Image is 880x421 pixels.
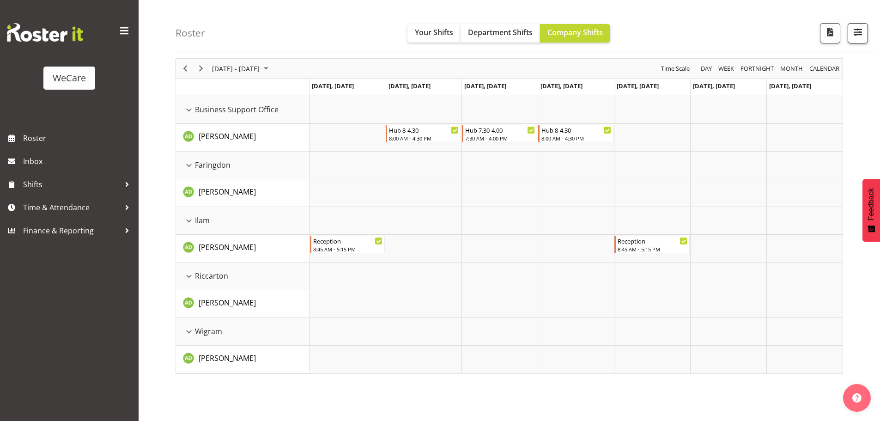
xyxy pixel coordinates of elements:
span: [PERSON_NAME] [199,131,256,141]
td: Aleea Devenport resource [176,124,310,152]
button: September 01 - 07, 2025 [211,63,273,74]
span: [PERSON_NAME] [199,353,256,363]
span: [DATE] - [DATE] [211,63,261,74]
span: Riccarton [195,270,228,281]
span: [DATE], [DATE] [617,82,659,90]
div: Hub 8-4.30 [541,125,611,134]
td: Ilam resource [176,207,310,235]
span: Ilam [195,215,210,226]
img: Rosterit website logo [7,23,83,42]
span: Time & Attendance [23,201,120,214]
span: Finance & Reporting [23,224,120,238]
span: [DATE], [DATE] [388,82,431,90]
span: Roster [23,131,134,145]
td: Aleea Devenport resource [176,235,310,262]
div: 8:00 AM - 4:30 PM [389,134,459,142]
span: Inbox [23,154,134,168]
button: Fortnight [739,63,776,74]
button: Feedback - Show survey [862,179,880,242]
span: [PERSON_NAME] [199,187,256,197]
h4: Roster [176,28,205,38]
button: Filter Shifts [848,23,868,43]
a: [PERSON_NAME] [199,131,256,142]
span: [DATE], [DATE] [312,82,354,90]
div: Reception [618,236,687,245]
button: Timeline Day [699,63,714,74]
a: [PERSON_NAME] [199,297,256,308]
button: Download a PDF of the roster according to the set date range. [820,23,840,43]
td: Faringdon resource [176,152,310,179]
span: [DATE], [DATE] [464,82,506,90]
span: Feedback [867,188,875,220]
button: Timeline Month [779,63,805,74]
span: Business Support Office [195,104,279,115]
td: Riccarton resource [176,262,310,290]
button: Time Scale [660,63,692,74]
span: [DATE], [DATE] [769,82,811,90]
button: Department Shifts [461,24,540,43]
span: Your Shifts [415,27,453,37]
div: 7:30 AM - 4:00 PM [465,134,535,142]
button: Next [195,63,207,74]
div: Reception [313,236,383,245]
div: Aleea Devenport"s event - Reception Begin From Friday, September 5, 2025 at 8:45:00 AM GMT+12:00 ... [614,236,690,253]
td: Business Support Office resource [176,96,310,124]
a: [PERSON_NAME] [199,242,256,253]
div: Hub 8-4.30 [389,125,459,134]
button: Timeline Week [717,63,736,74]
img: help-xxl-2.png [852,393,862,403]
span: Month [779,63,804,74]
div: Aleea Devenport"s event - Hub 8-4.30 Begin From Thursday, September 4, 2025 at 8:00:00 AM GMT+12:... [538,125,613,142]
td: Aleea Devenport resource [176,346,310,373]
span: calendar [808,63,840,74]
div: WeCare [53,71,86,85]
button: Previous [179,63,192,74]
td: Aleea Devenport resource [176,290,310,318]
span: [PERSON_NAME] [199,242,256,252]
span: Department Shifts [468,27,533,37]
table: Timeline Week of September 3, 2025 [310,96,843,373]
button: Your Shifts [407,24,461,43]
div: 8:45 AM - 5:15 PM [618,245,687,253]
div: Aleea Devenport"s event - Hub 8-4.30 Begin From Tuesday, September 2, 2025 at 8:00:00 AM GMT+12:0... [386,125,461,142]
span: Company Shifts [547,27,603,37]
span: [DATE], [DATE] [540,82,583,90]
span: Time Scale [660,63,691,74]
div: Timeline Week of September 3, 2025 [176,58,843,374]
span: Week [717,63,735,74]
div: 8:45 AM - 5:15 PM [313,245,383,253]
span: Faringdon [195,159,231,171]
div: Next [193,59,209,78]
button: Month [808,63,841,74]
span: [DATE], [DATE] [693,82,735,90]
a: [PERSON_NAME] [199,353,256,364]
span: Fortnight [740,63,775,74]
div: 8:00 AM - 4:30 PM [541,134,611,142]
button: Company Shifts [540,24,610,43]
td: Aleea Devenport resource [176,179,310,207]
span: Wigram [195,326,222,337]
td: Wigram resource [176,318,310,346]
div: Hub 7.30-4.00 [465,125,535,134]
div: Aleea Devenport"s event - Reception Begin From Monday, September 1, 2025 at 8:45:00 AM GMT+12:00 ... [310,236,385,253]
span: Shifts [23,177,120,191]
a: [PERSON_NAME] [199,186,256,197]
span: Day [700,63,713,74]
div: Previous [177,59,193,78]
div: Aleea Devenport"s event - Hub 7.30-4.00 Begin From Wednesday, September 3, 2025 at 7:30:00 AM GMT... [462,125,537,142]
